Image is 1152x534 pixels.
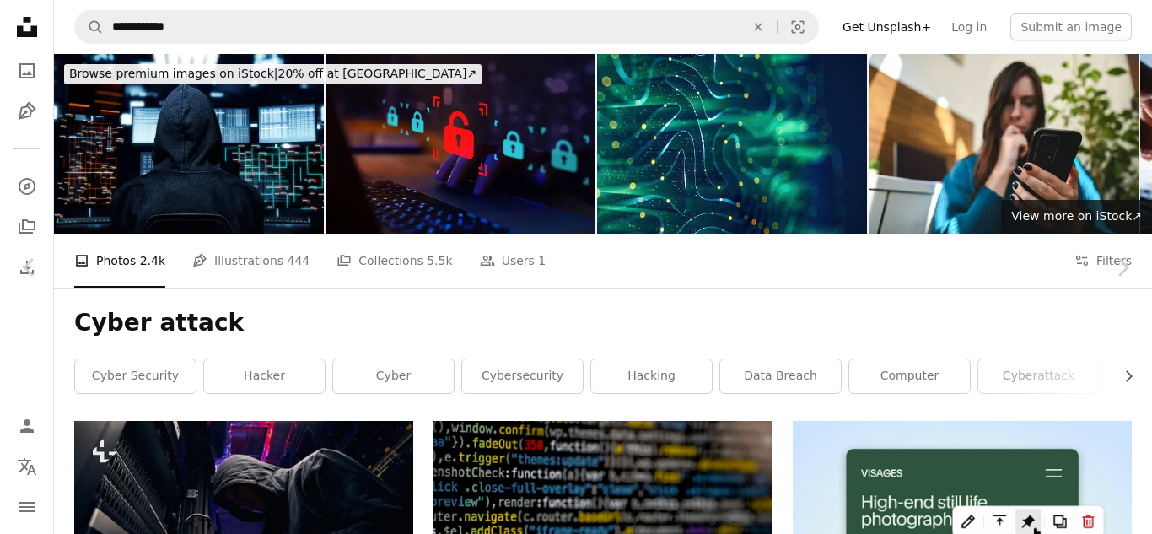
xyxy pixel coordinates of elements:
[538,251,546,270] span: 1
[10,170,44,203] a: Explore
[10,54,44,88] a: Photos
[427,251,452,270] span: 5.5k
[204,359,325,393] a: hacker
[597,54,867,234] img: Technology Background with Flowing Lines and Light Particles
[288,251,310,270] span: 444
[69,67,476,80] span: 20% off at [GEOGRAPHIC_DATA] ↗
[75,11,104,43] button: Search Unsplash
[336,234,452,288] a: Collections 5.5k
[978,359,1099,393] a: cyberattack
[1113,359,1132,393] button: scroll list to the right
[10,94,44,128] a: Illustrations
[54,54,324,234] img: Computer hacking
[326,54,595,234] img: hacker attack or security breach, cyber crime concept, data protection
[591,359,712,393] a: hacking
[74,308,1132,338] h1: Cyber attack
[10,450,44,483] button: Language
[10,409,44,443] a: Log in / Sign up
[480,234,546,288] a: Users 1
[778,11,818,43] button: Visual search
[740,11,777,43] button: Clear
[462,359,583,393] a: cybersecurity
[832,13,941,40] a: Get Unsplash+
[10,490,44,524] button: Menu
[74,10,819,44] form: Find visuals sitewide
[1011,209,1142,223] span: View more on iStock ↗
[1010,13,1132,40] button: Submit an image
[192,234,310,288] a: Illustrations 444
[849,359,970,393] a: computer
[941,13,997,40] a: Log in
[54,54,492,94] a: Browse premium images on iStock|20% off at [GEOGRAPHIC_DATA]↗
[1093,186,1152,348] a: Next
[333,359,454,393] a: cyber
[720,359,841,393] a: data breach
[1074,234,1132,288] button: Filters
[869,54,1139,234] img: call from unknown number concept.
[69,67,277,80] span: Browse premium images on iStock |
[75,359,196,393] a: cyber security
[1001,200,1152,234] a: View more on iStock↗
